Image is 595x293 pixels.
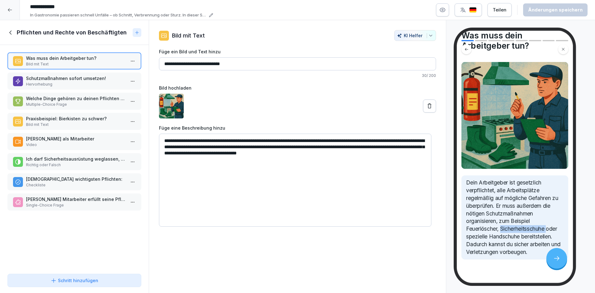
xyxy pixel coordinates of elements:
[26,82,125,87] p: Hervorhebung
[26,162,125,168] p: Richtig oder Falsch
[26,156,125,162] p: Ich darf Sicherheitsausrüstung weglassen, wenn ich es eilig habe.
[7,173,141,190] div: [DEMOGRAPHIC_DATA] wichtigsten Pflichten:Checkliste
[528,7,583,13] div: Änderungen speichern
[7,52,141,69] div: Was muss dein Arbeitgeber tun?Bild mit Text
[30,12,207,18] p: In Gastronomie passieren schnell Unfälle – ob Schnitt, Verbrennung oder Sturz. In dieser Schulung...
[7,113,141,130] div: Praxisbeispiel: Bierkisten zu schwer?Bild mit Text
[487,3,512,17] button: Teilen
[397,33,433,38] div: KI Helfer
[461,31,568,51] h4: Was muss dein Arbeitgeber tun?
[493,7,506,13] div: Teilen
[26,135,125,142] p: [PERSON_NAME] als Mitarbeiter
[7,133,141,150] div: [PERSON_NAME] als MitarbeiterVideo
[26,176,125,182] p: [DEMOGRAPHIC_DATA] wichtigsten Pflichten:
[523,3,588,16] button: Änderungen speichern
[394,30,436,41] button: KI Helfer
[17,29,127,36] h1: Pflichten und Rechte von Beschäftigten
[26,75,125,82] p: Schutzmaßnahmen sofort umsetzen!
[7,274,141,287] button: Schritt hinzufügen
[26,115,125,122] p: Praxisbeispiel: Bierkisten zu schwer?
[26,196,125,202] p: [PERSON_NAME] Mitarbeiter erfüllt seine Pflichten richtig?
[466,179,563,256] p: Dein Arbeitgeber ist gesetzlich verpflichtet, alle Arbeitsplätze regelmäßig auf mögliche Gefahren...
[26,202,125,208] p: Single-Choice Frage
[26,55,125,61] p: Was muss dein Arbeitgeber tun?
[26,122,125,127] p: Bild mit Text
[7,193,141,211] div: [PERSON_NAME] Mitarbeiter erfüllt seine Pflichten richtig?Single-Choice Frage
[469,7,477,13] img: de.svg
[26,61,125,67] p: Bild mit Text
[7,93,141,110] div: Welche Dinge gehören zu deinen Pflichten als Mitarbeiter?Multiple-Choice Frage
[26,142,125,148] p: Video
[159,73,436,78] p: 30 / 200
[7,73,141,90] div: Schutzmaßnahmen sofort umsetzen!Hervorhebung
[159,85,436,91] label: Bild hochladen
[26,102,125,107] p: Multiple-Choice Frage
[159,48,436,55] label: Füge ein Bild und Text hinzu
[51,277,98,284] div: Schritt hinzufügen
[159,94,184,118] img: bcqe0forj81wahi1zokgvi77.png
[7,153,141,170] div: Ich darf Sicherheitsausrüstung weglassen, wenn ich es eilig habe.Richtig oder Falsch
[159,125,436,131] label: Füge eine Beschreibung hinzu
[461,62,568,169] img: Bild und Text Vorschau
[26,182,125,188] p: Checkliste
[172,31,205,40] p: Bild mit Text
[26,95,125,102] p: Welche Dinge gehören zu deinen Pflichten als Mitarbeiter?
